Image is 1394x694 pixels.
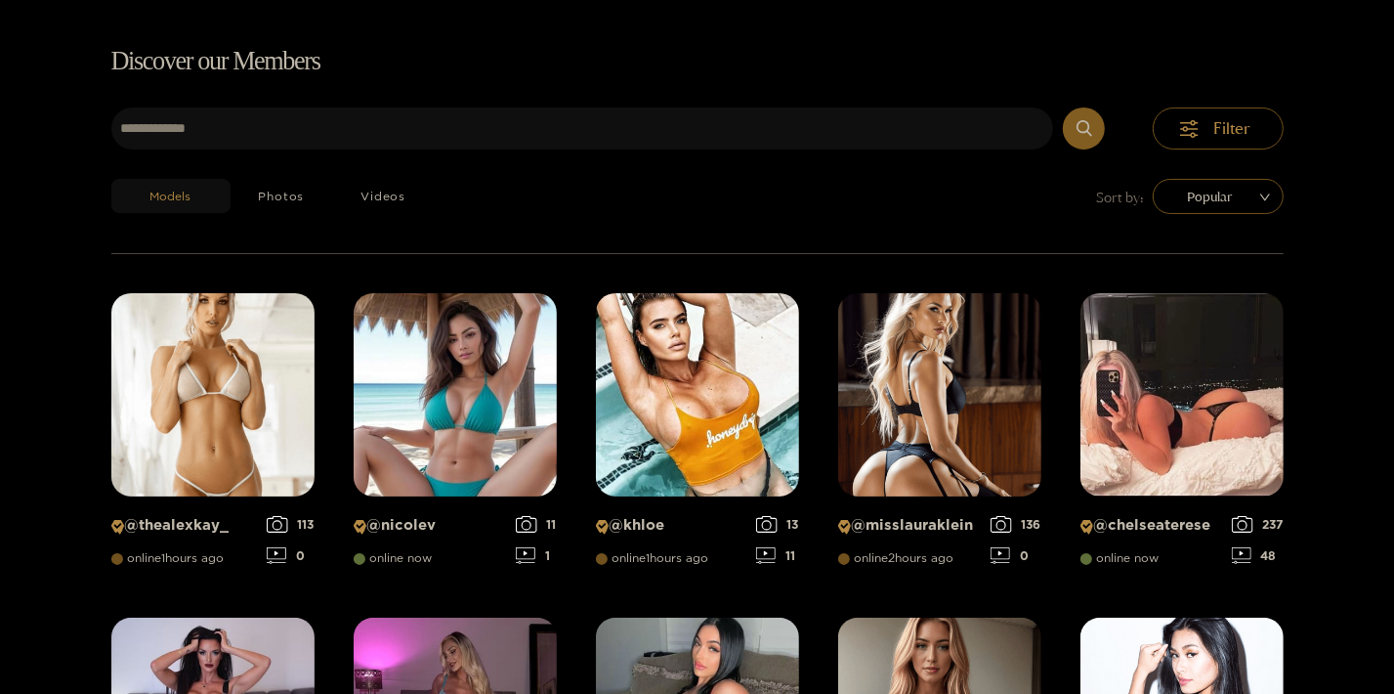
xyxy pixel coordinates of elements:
[1063,108,1105,150] button: Submit Search
[838,293,1041,579] a: Creator Profile Image: misslauraklein@misslaurakleinonline2hours ago1360
[756,547,799,564] div: 11
[838,516,981,535] p: @ misslauraklein
[111,516,257,535] p: @ thealexkay_
[1232,547,1284,564] div: 48
[1080,293,1284,497] img: Creator Profile Image: chelseaterese
[111,293,315,497] img: Creator Profile Image: thealexkay_
[516,547,557,564] div: 1
[596,516,746,535] p: @ khloe
[1097,186,1145,208] span: Sort by:
[354,293,557,497] img: Creator Profile Image: nicolev
[111,293,315,579] a: Creator Profile Image: thealexkay_@thealexkay_online1hours ago1130
[596,293,799,579] a: Creator Profile Image: khloe@khloeonline1hours ago1311
[1167,182,1269,211] span: Popular
[267,516,315,533] div: 113
[1080,551,1160,565] span: online now
[354,516,506,535] p: @ nicolev
[838,551,954,565] span: online 2 hours ago
[111,551,225,565] span: online 1 hours ago
[596,551,709,565] span: online 1 hours ago
[838,293,1041,497] img: Creator Profile Image: misslauraklein
[111,41,1284,82] h1: Discover our Members
[756,516,799,533] div: 13
[991,516,1041,533] div: 136
[354,293,557,579] a: Creator Profile Image: nicolev@nicolevonline now111
[1080,516,1222,535] p: @ chelseaterese
[267,547,315,564] div: 0
[1153,108,1284,150] button: Filter
[354,551,433,565] span: online now
[1214,117,1251,140] span: Filter
[231,179,333,213] button: Photos
[111,179,231,213] button: Models
[516,516,557,533] div: 11
[991,547,1041,564] div: 0
[596,293,799,497] img: Creator Profile Image: khloe
[332,179,434,213] button: Videos
[1080,293,1284,579] a: Creator Profile Image: chelseaterese@chelseatereseonline now23748
[1153,179,1284,214] div: sort
[1232,516,1284,533] div: 237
